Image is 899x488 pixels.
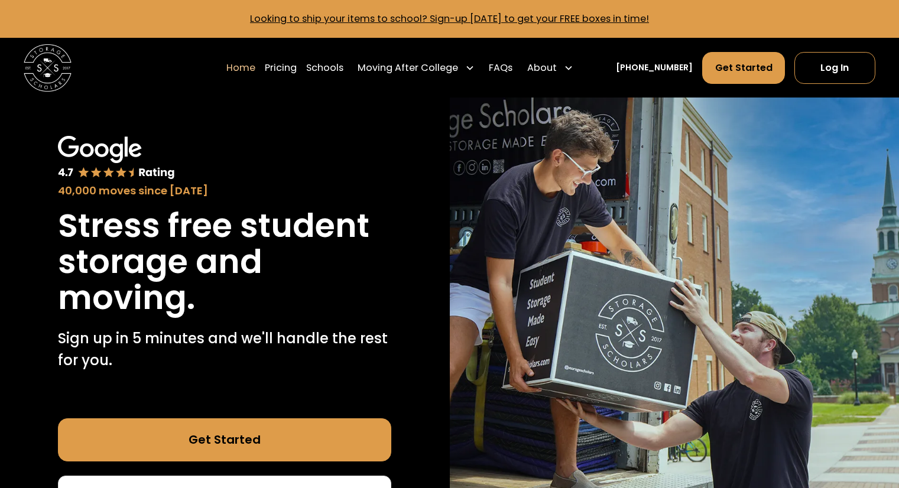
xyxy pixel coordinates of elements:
[24,44,72,92] img: Storage Scholars main logo
[58,136,174,181] img: Google 4.7 star rating
[58,328,391,371] p: Sign up in 5 minutes and we'll handle the rest for you.
[358,61,458,75] div: Moving After College
[527,61,557,75] div: About
[616,61,693,74] a: [PHONE_NUMBER]
[58,183,391,199] div: 40,000 moves since [DATE]
[58,208,391,316] h1: Stress free student storage and moving.
[702,52,784,84] a: Get Started
[306,51,343,84] a: Schools
[226,51,255,84] a: Home
[250,12,649,25] a: Looking to ship your items to school? Sign-up [DATE] to get your FREE boxes in time!
[489,51,512,84] a: FAQs
[24,44,72,92] a: home
[58,418,391,461] a: Get Started
[522,51,578,84] div: About
[353,51,479,84] div: Moving After College
[265,51,297,84] a: Pricing
[794,52,875,84] a: Log In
